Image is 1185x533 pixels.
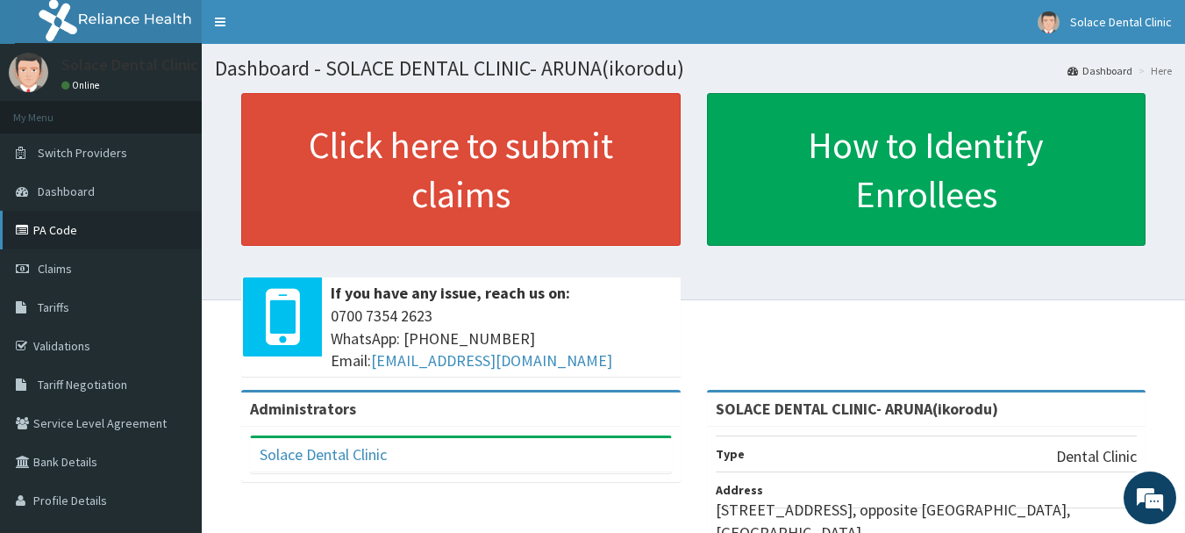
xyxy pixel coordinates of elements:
span: Dashboard [38,184,95,199]
p: Solace Dental Clinic [61,57,198,73]
span: Tariffs [38,299,69,315]
p: Dental Clinic [1056,445,1137,468]
a: [EMAIL_ADDRESS][DOMAIN_NAME] [371,350,612,371]
b: If you have any issue, reach us on: [331,283,570,303]
a: Click here to submit claims [241,93,681,246]
b: Address [716,482,763,498]
span: Solace Dental Clinic [1070,14,1172,30]
b: Type [716,446,745,462]
strong: SOLACE DENTAL CLINIC- ARUNA(ikorodu) [716,399,998,419]
li: Here [1134,63,1172,78]
span: Switch Providers [38,145,127,161]
span: 0700 7354 2623 WhatsApp: [PHONE_NUMBER] Email: [331,305,672,372]
a: Online [61,79,104,91]
img: User Image [1038,11,1060,33]
img: User Image [9,53,48,92]
h1: Dashboard - SOLACE DENTAL CLINIC- ARUNA(ikorodu) [215,57,1172,80]
span: Claims [38,261,72,277]
b: Administrators [250,399,356,419]
a: Dashboard [1067,63,1132,78]
span: Tariff Negotiation [38,377,127,393]
a: Solace Dental Clinic [260,444,387,465]
a: How to Identify Enrollees [707,93,1146,246]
